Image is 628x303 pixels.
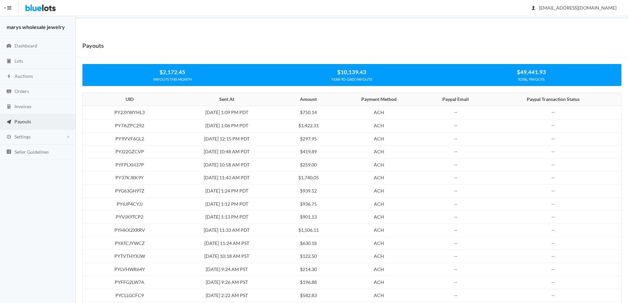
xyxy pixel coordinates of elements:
[422,197,489,211] td: --
[281,145,336,159] td: $419.89
[489,106,621,119] td: --
[422,158,489,171] td: --
[83,132,172,145] td: PY9VVF6GL2
[422,93,489,106] th: Paypal Email
[336,93,422,106] th: Payment Method
[281,237,336,250] td: $630.18
[517,69,546,76] strong: $49,441.93
[281,185,336,198] td: $939.12
[172,250,281,263] td: [DATE] 10:18 AM PST
[489,237,621,250] td: --
[422,289,489,302] td: --
[336,119,422,133] td: ACH
[422,224,489,237] td: --
[422,276,489,289] td: --
[82,41,104,50] h1: Payouts
[336,197,422,211] td: ACH
[83,263,172,276] td: PYLVHWR64Y
[172,119,281,133] td: [DATE] 1:06 PM PDT
[172,237,281,250] td: [DATE] 11:24 AM PST
[422,145,489,159] td: --
[281,276,336,289] td: $196.88
[281,171,336,185] td: $1,740.05
[489,158,621,171] td: --
[281,132,336,145] td: $297.95
[172,185,281,198] td: [DATE] 1:24 PM PDT
[83,276,172,289] td: PYFFG2LW7A
[15,43,37,48] span: Dashboard
[6,119,12,125] ion-icon: paper plane
[172,93,281,106] th: Sent At
[172,106,281,119] td: [DATE] 1:09 PM PDT
[6,89,12,95] ion-icon: cash
[15,119,31,124] span: Payouts
[83,185,172,198] td: PYG63GH9TZ
[281,197,336,211] td: $936.75
[422,106,489,119] td: --
[172,197,281,211] td: [DATE] 1:12 PM PDT
[489,250,621,263] td: --
[281,211,336,224] td: $901.13
[83,106,172,119] td: PY23YWYHL3
[7,24,65,30] strong: marys wholesale jewelry
[172,158,281,171] td: [DATE] 10:58 AM PDT
[336,132,422,145] td: ACH
[530,5,537,12] ion-icon: person
[160,69,185,76] strong: $2,172.45
[422,132,489,145] td: --
[281,119,336,133] td: $1,422.31
[83,145,172,159] td: PYJ22GZCVP
[6,74,12,80] ion-icon: flash
[281,224,336,237] td: $1,506.11
[489,145,621,159] td: --
[281,289,336,302] td: $582.83
[489,93,621,106] th: Paypal Transaction Status
[489,185,621,198] td: --
[172,171,281,185] td: [DATE] 11:43 AM PDT
[15,73,33,79] span: Auctions
[83,224,172,237] td: PYHKX2XRRV
[336,289,422,302] td: ACH
[15,58,23,64] span: Lots
[83,158,172,171] td: PYFPLXH37P
[172,263,281,276] td: [DATE] 9:24 AM PST
[281,263,336,276] td: $214.30
[337,69,366,76] strong: $10,139.43
[262,76,441,82] div: YEAR-TO-DATE PAYOUTS
[172,145,281,159] td: [DATE] 10:48 AM PDT
[422,237,489,250] td: --
[336,237,422,250] td: ACH
[6,43,12,49] ion-icon: speedometer
[422,171,489,185] td: --
[15,104,31,109] span: Invoices
[489,197,621,211] td: --
[489,263,621,276] td: --
[336,263,422,276] td: ACH
[489,119,621,133] td: --
[336,211,422,224] td: ACH
[489,224,621,237] td: --
[281,250,336,263] td: $122.50
[532,5,616,11] span: [EMAIL_ADDRESS][DOMAIN_NAME]
[489,171,621,185] td: --
[83,93,172,106] th: UID
[83,76,262,82] div: PAYOUTS THIS MONTH
[489,276,621,289] td: --
[336,276,422,289] td: ACH
[6,104,12,110] ion-icon: calculator
[172,224,281,237] td: [DATE] 11:33 AM PDT
[83,250,172,263] td: PYTVTHYXJW
[172,132,281,145] td: [DATE] 12:15 PM PDT
[6,58,12,65] ion-icon: clipboard
[489,289,621,302] td: --
[336,171,422,185] td: ACH
[83,197,172,211] td: PY6JP4CYJJ
[15,88,29,94] span: Orders
[6,149,12,155] ion-icon: list box
[172,211,281,224] td: [DATE] 1:13 PM PDT
[15,149,49,155] span: Seller Guidelines
[83,171,172,185] td: PY37KJRK9Y
[336,250,422,263] td: ACH
[172,289,281,302] td: [DATE] 2:22 AM PST
[281,106,336,119] td: $750.14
